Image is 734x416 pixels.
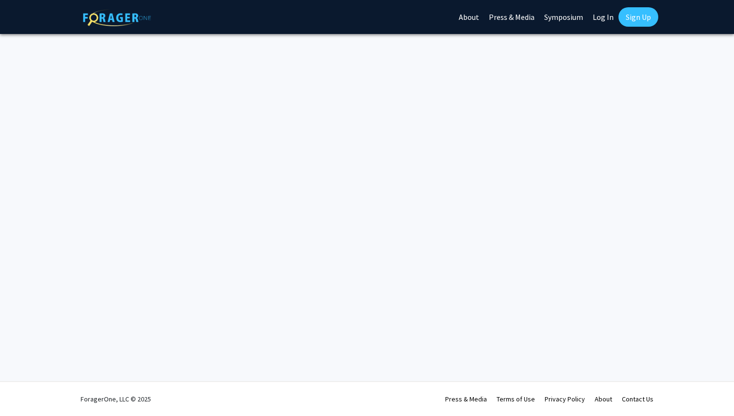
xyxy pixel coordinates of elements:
a: Sign Up [618,7,658,27]
div: ForagerOne, LLC © 2025 [81,382,151,416]
img: ForagerOne Logo [83,9,151,26]
a: About [595,395,612,403]
a: Terms of Use [497,395,535,403]
a: Contact Us [622,395,653,403]
a: Privacy Policy [545,395,585,403]
a: Press & Media [445,395,487,403]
